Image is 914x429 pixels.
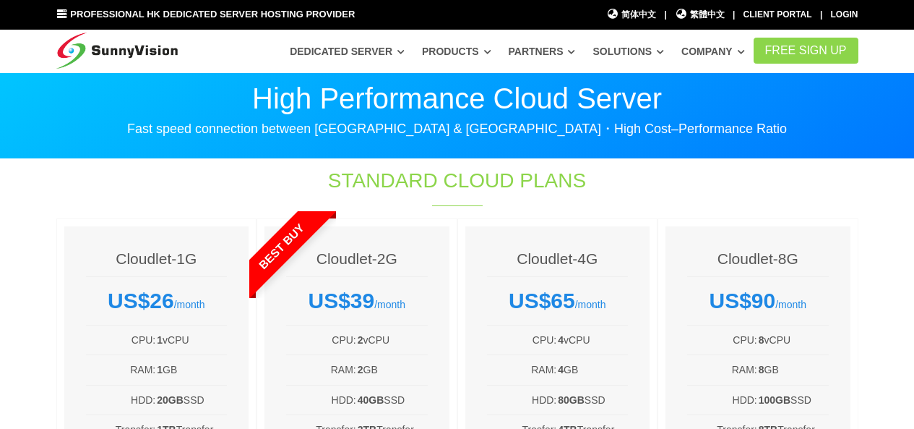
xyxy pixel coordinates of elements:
td: vCPU [156,331,227,349]
b: 40GB [358,394,384,406]
h4: Cloudlet-2G [286,248,428,269]
a: Client Portal [743,9,812,20]
li: | [664,8,666,22]
a: Login [831,9,858,20]
h1: Standard Cloud Plans [217,166,698,195]
a: 繁體中文 [675,8,725,22]
td: SSD [357,391,428,409]
a: Partners [509,38,576,64]
div: /month [687,288,829,314]
td: CPU: [687,331,758,349]
div: /month [86,288,228,314]
li: | [820,8,822,22]
td: HDD: [86,391,157,409]
td: SSD [758,391,829,409]
a: Dedicated Server [290,38,405,64]
td: vCPU [557,331,628,349]
div: /month [487,288,629,314]
a: Company [681,38,745,64]
td: SSD [557,391,628,409]
td: RAM: [86,361,157,378]
span: Professional HK Dedicated Server Hosting Provider [70,9,355,20]
strong: US$90 [709,289,775,313]
strong: US$39 [308,289,374,313]
p: High Performance Cloud Server [56,84,858,113]
td: RAM: [687,361,758,378]
b: 1 [157,334,163,346]
b: 2 [358,364,363,375]
h4: Cloudlet-4G [487,248,629,269]
td: CPU: [286,331,357,349]
td: CPU: [86,331,157,349]
td: HDD: [487,391,558,409]
td: vCPU [758,331,829,349]
td: RAM: [487,361,558,378]
a: Products [422,38,491,64]
td: GB [758,361,829,378]
p: Fast speed connection between [GEOGRAPHIC_DATA] & [GEOGRAPHIC_DATA]・High Cost–Performance Ratio [56,120,858,137]
span: Best Buy [221,185,342,307]
b: 100GB [759,394,790,406]
a: FREE Sign Up [754,38,858,64]
b: 80GB [558,394,585,406]
td: CPU: [487,331,558,349]
b: 1 [157,364,163,375]
b: 4 [558,364,564,375]
td: GB [156,361,227,378]
b: 4 [558,334,564,346]
b: 2 [358,334,363,346]
strong: US$65 [509,289,575,313]
h4: Cloudlet-8G [687,248,829,269]
td: SSD [156,391,227,409]
b: 8 [759,334,764,346]
td: HDD: [687,391,758,409]
td: GB [557,361,628,378]
li: | [733,8,735,22]
td: GB [357,361,428,378]
strong: US$26 [108,289,174,313]
td: HDD: [286,391,357,409]
h4: Cloudlet-1G [86,248,228,269]
a: 简体中文 [607,8,657,22]
td: RAM: [286,361,357,378]
b: 8 [759,364,764,375]
a: Solutions [592,38,664,64]
div: /month [286,288,428,314]
b: 20GB [157,394,184,406]
td: vCPU [357,331,428,349]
